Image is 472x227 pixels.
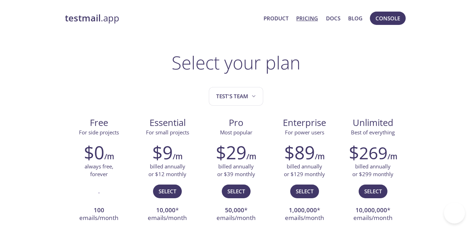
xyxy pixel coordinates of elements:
[359,141,387,164] span: 269
[65,12,101,24] strong: testmail
[222,185,251,198] button: Select
[207,205,265,225] li: * emails/month
[296,187,313,196] span: Select
[352,163,393,178] p: billed annually or $299 monthly
[139,205,197,225] li: * emails/month
[152,142,173,163] h2: $9
[344,205,402,225] li: * emails/month
[285,129,324,136] span: For power users
[370,12,406,25] button: Console
[172,52,300,73] h1: Select your plan
[156,206,175,214] strong: 10,000
[159,187,176,196] span: Select
[225,206,244,214] strong: 50,000
[79,129,119,136] span: For side projects
[216,142,246,163] h2: $29
[217,163,255,178] p: billed annually or $39 monthly
[220,129,252,136] span: Most popular
[275,205,333,225] li: * emails/month
[94,206,104,214] strong: 100
[296,14,318,23] a: Pricing
[153,185,182,198] button: Select
[326,14,340,23] a: Docs
[71,117,128,129] span: Free
[387,151,397,162] h6: /m
[85,163,113,178] p: always free, forever
[359,185,387,198] button: Select
[146,129,189,136] span: For small projects
[315,151,325,162] h6: /m
[348,14,363,23] a: Blog
[276,117,333,129] span: Enterprise
[148,163,186,178] p: billed annually or $12 monthly
[444,202,465,223] iframe: Help Scout Beacon - Open
[375,14,400,23] span: Console
[355,206,387,214] strong: 10,000,000
[284,142,315,163] h2: $89
[289,206,317,214] strong: 1,000,000
[284,163,325,178] p: billed annually or $129 monthly
[353,116,393,129] span: Unlimited
[173,151,182,162] h6: /m
[70,205,128,225] li: emails/month
[216,92,257,101] span: Test's team
[349,142,387,163] h2: $
[209,87,263,106] button: Test's team
[207,117,265,129] span: Pro
[227,187,245,196] span: Select
[246,151,256,162] h6: /m
[264,14,288,23] a: Product
[364,187,382,196] span: Select
[65,12,258,24] a: testmail.app
[84,142,104,163] h2: $0
[139,117,196,129] span: Essential
[351,129,395,136] span: Best of everything
[290,185,319,198] button: Select
[104,151,114,162] h6: /m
